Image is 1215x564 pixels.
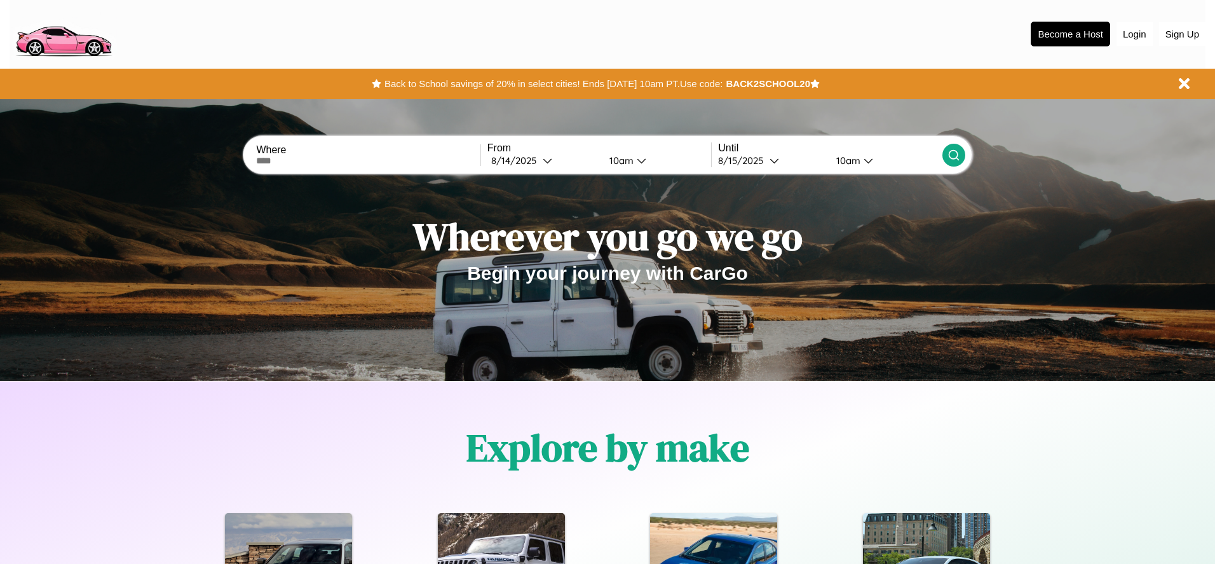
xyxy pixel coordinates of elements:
img: logo [10,6,117,60]
label: Where [256,144,480,156]
div: 10am [830,155,864,167]
h1: Explore by make [466,422,749,474]
div: 8 / 15 / 2025 [718,155,770,167]
label: From [487,142,711,154]
div: 8 / 14 / 2025 [491,155,543,167]
label: Until [718,142,942,154]
div: 10am [603,155,637,167]
button: Back to School savings of 20% in select cities! Ends [DATE] 10am PT.Use code: [381,75,726,93]
button: Become a Host [1031,22,1110,46]
button: 8/14/2025 [487,154,599,167]
button: 10am [599,154,711,167]
button: Sign Up [1159,22,1205,46]
b: BACK2SCHOOL20 [726,78,810,89]
button: Login [1117,22,1153,46]
button: 10am [826,154,942,167]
